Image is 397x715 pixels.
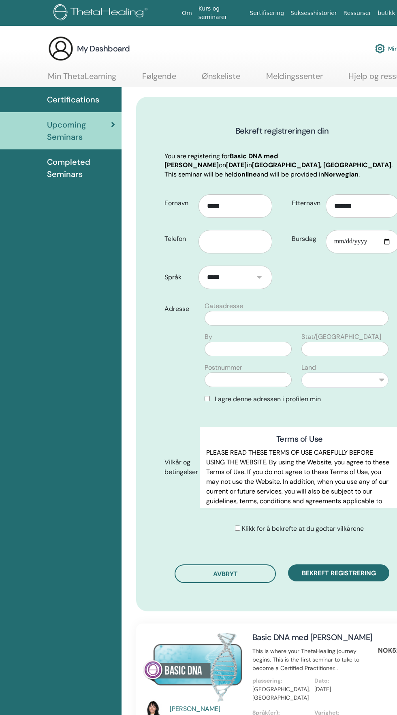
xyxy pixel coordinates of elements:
[47,94,99,106] span: Certifications
[252,647,376,672] p: This is where your ThetaHealing journey begins. This is the first seminar to take to become a Cer...
[302,569,376,577] span: Bekreft registrering
[47,119,111,143] span: Upcoming Seminars
[205,363,242,372] label: Postnummer
[164,152,278,169] b: Basic DNA med [PERSON_NAME]
[286,196,326,211] label: Etternavn
[77,43,130,54] h3: My Dashboard
[158,270,198,285] label: Språk
[158,301,200,317] label: Adresse
[301,332,381,342] label: Stat/[GEOGRAPHIC_DATA]
[252,161,391,169] b: [GEOGRAPHIC_DATA], [GEOGRAPHIC_DATA]
[314,685,371,694] p: [DATE]
[252,632,373,643] a: Basic DNA med [PERSON_NAME]
[205,301,243,311] label: Gateadresse
[142,71,176,87] a: Følgende
[237,170,257,179] b: online
[206,433,393,445] h3: Terms of Use
[375,42,385,55] img: cog.svg
[215,395,321,403] span: Lagre denne adressen i profilen min
[170,704,245,714] a: [PERSON_NAME]
[252,685,309,702] p: [GEOGRAPHIC_DATA], [GEOGRAPHIC_DATA]
[47,156,115,180] span: Completed Seminars
[288,564,389,581] button: Bekreft registrering
[195,1,247,25] a: Kurs og seminarer
[301,363,316,372] label: Land
[158,455,200,480] label: Vilkår og betingelser
[314,677,371,685] p: Dato:
[158,231,198,247] label: Telefon
[287,6,340,21] a: Suksesshistorier
[48,36,74,62] img: generic-user-icon.jpg
[266,71,323,87] a: Meldingssenter
[179,6,195,21] a: Om
[226,161,247,169] b: [DATE]
[246,6,287,21] a: Sertifisering
[143,632,243,702] img: Basic DNA
[340,6,375,21] a: Ressurser
[53,4,150,22] img: logo.png
[324,170,359,179] b: Norwegian
[213,570,238,578] span: Avbryt
[286,231,326,247] label: Bursdag
[252,677,309,685] p: plassering:
[158,196,198,211] label: Fornavn
[205,332,212,342] label: By
[48,71,116,87] a: Min ThetaLearning
[206,448,393,535] p: PLEASE READ THESE TERMS OF USE CAREFULLY BEFORE USING THE WEBSITE. By using the Website, you agre...
[175,564,276,583] button: Avbryt
[202,71,240,87] a: Ønskeliste
[242,524,364,533] span: Klikk for å bekrefte at du godtar vilkårene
